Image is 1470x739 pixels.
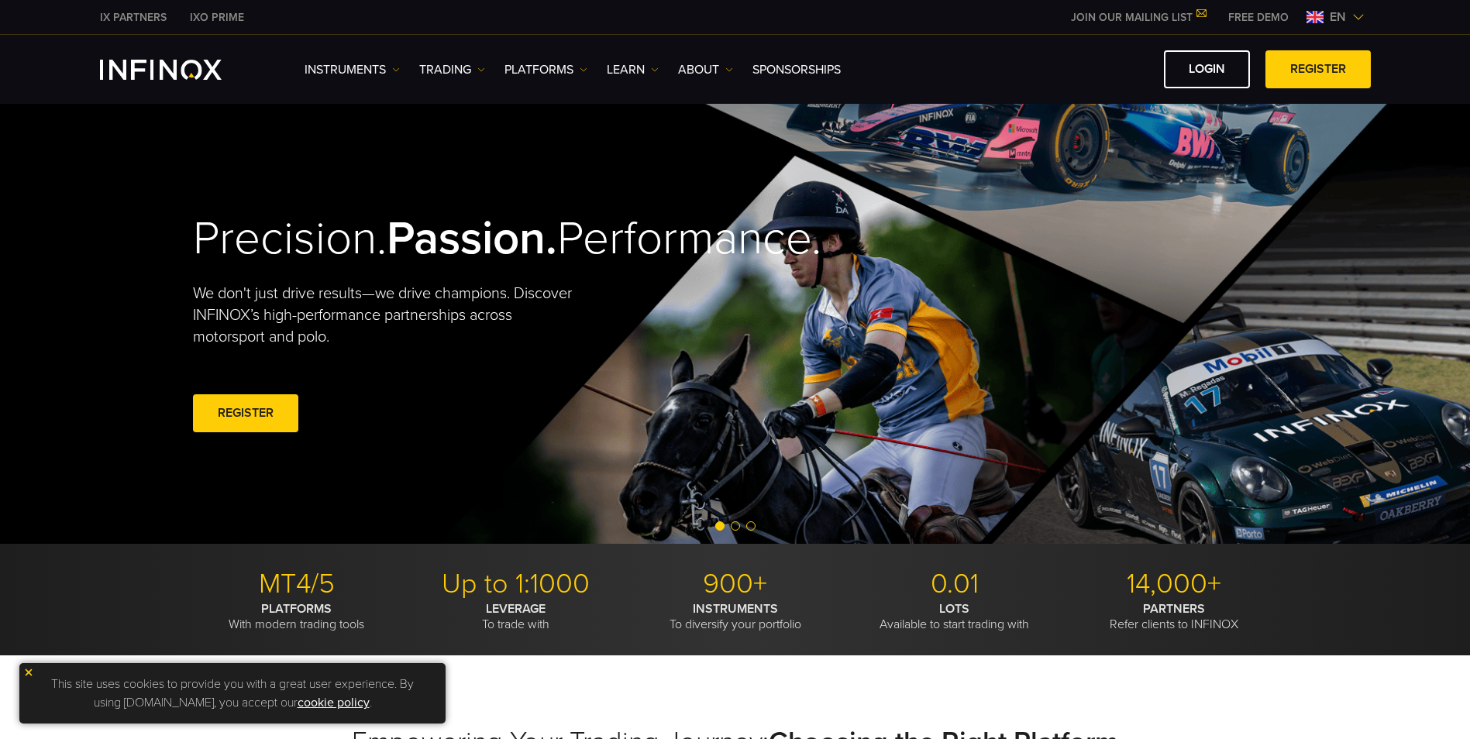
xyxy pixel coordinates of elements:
[486,601,546,617] strong: LEVERAGE
[1070,601,1278,632] p: Refer clients to INFINOX
[746,521,756,531] span: Go to slide 3
[412,567,620,601] p: Up to 1:1000
[1070,567,1278,601] p: 14,000+
[193,567,401,601] p: MT4/5
[1324,8,1352,26] span: en
[678,60,733,79] a: ABOUT
[193,211,681,267] h2: Precision. Performance.
[23,667,34,678] img: yellow close icon
[1217,9,1300,26] a: INFINOX MENU
[27,671,438,716] p: This site uses cookies to provide you with a great user experience. By using [DOMAIN_NAME], you a...
[752,60,841,79] a: SPONSORSHIPS
[412,601,620,632] p: To trade with
[178,9,256,26] a: INFINOX
[305,60,400,79] a: Instruments
[851,567,1059,601] p: 0.01
[1265,50,1371,88] a: REGISTER
[261,601,332,617] strong: PLATFORMS
[88,9,178,26] a: INFINOX
[1164,50,1250,88] a: LOGIN
[419,60,485,79] a: TRADING
[607,60,659,79] a: Learn
[632,601,839,632] p: To diversify your portfolio
[632,567,839,601] p: 900+
[387,211,557,266] strong: Passion.
[851,601,1059,632] p: Available to start trading with
[298,695,370,710] a: cookie policy
[731,521,740,531] span: Go to slide 2
[100,60,258,80] a: INFINOX Logo
[1143,601,1205,617] strong: PARTNERS
[193,601,401,632] p: With modern trading tools
[693,601,778,617] strong: INSTRUMENTS
[715,521,725,531] span: Go to slide 1
[193,394,298,432] a: REGISTER
[939,601,969,617] strong: LOTS
[193,283,584,348] p: We don't just drive results—we drive champions. Discover INFINOX’s high-performance partnerships ...
[1059,11,1217,24] a: JOIN OUR MAILING LIST
[504,60,587,79] a: PLATFORMS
